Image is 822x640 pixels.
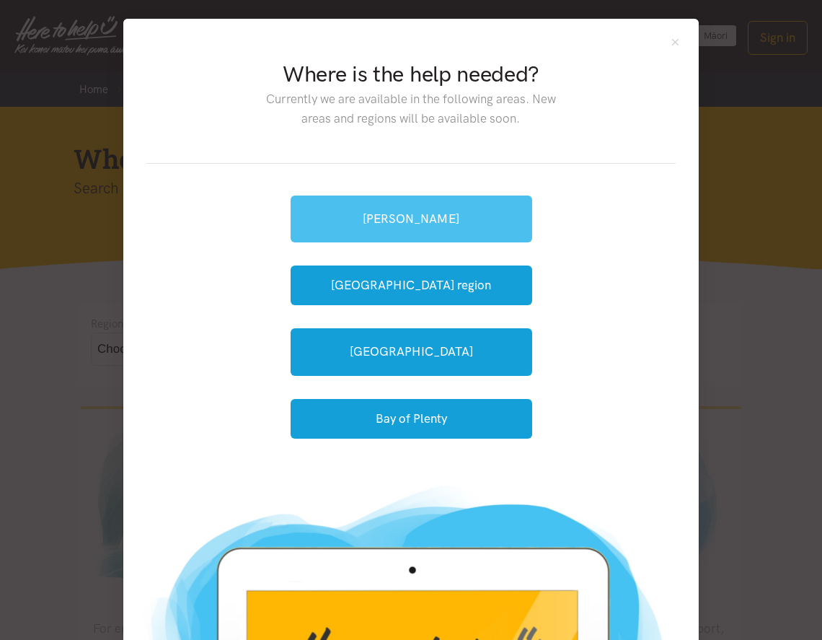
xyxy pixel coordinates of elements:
[255,59,567,89] h2: Where is the help needed?
[255,89,567,128] p: Currently we are available in the following areas. New areas and regions will be available soon.
[291,328,532,375] a: [GEOGRAPHIC_DATA]
[291,399,532,439] button: Bay of Plenty
[291,266,532,305] button: [GEOGRAPHIC_DATA] region
[291,196,532,242] a: [PERSON_NAME]
[669,36,681,48] button: Close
